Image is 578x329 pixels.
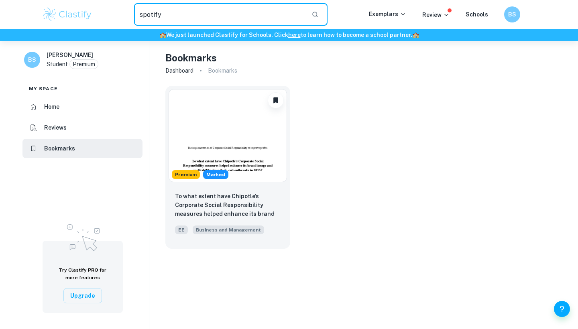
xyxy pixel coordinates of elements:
[63,288,102,303] button: Upgrade
[165,51,217,65] h4: Bookmarks
[504,6,520,22] button: BS
[165,65,193,76] a: Dashboard
[44,144,75,153] h6: Bookmarks
[412,32,419,38] span: 🏫
[466,11,488,18] a: Schools
[44,123,67,132] h6: Reviews
[22,97,142,116] a: Home
[268,92,284,108] button: Unbookmark
[159,32,166,38] span: 🏫
[369,10,406,18] p: Exemplars
[22,118,142,137] a: Reviews
[63,219,103,254] img: Upgrade to Pro
[2,30,576,39] h6: We just launched Clastify for Schools. Click to learn how to become a school partner.
[172,171,200,178] span: Premium
[203,171,228,178] span: Marked
[175,192,281,219] p: To what extent have Chipotle’s Corporate Social Responsibility measures helped enhance its brand ...
[22,139,142,158] a: Bookmarks
[169,89,287,182] img: Business and Management EE example thumbnail: To what extent have Chipotle’s Corporate
[193,225,264,234] span: Business and Management
[47,51,93,59] h6: [PERSON_NAME]
[42,6,93,22] img: Clastify logo
[175,225,188,234] span: EE
[44,102,59,111] h6: Home
[88,267,98,273] span: PRO
[288,32,301,38] a: here
[165,86,290,249] a: Business and Management EE example thumbnail: To what extent have Chipotle’s CorporatePremiumMark...
[208,66,237,75] p: Bookmarks
[422,10,450,19] p: Review
[73,60,95,69] p: Premium
[508,10,517,19] h6: BS
[52,266,113,282] h6: Try Clastify for more features
[134,3,305,26] input: Search for any exemplars...
[28,55,37,64] h6: BS
[47,60,68,69] p: Student
[554,301,570,317] button: Help and Feedback
[29,85,58,92] span: My space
